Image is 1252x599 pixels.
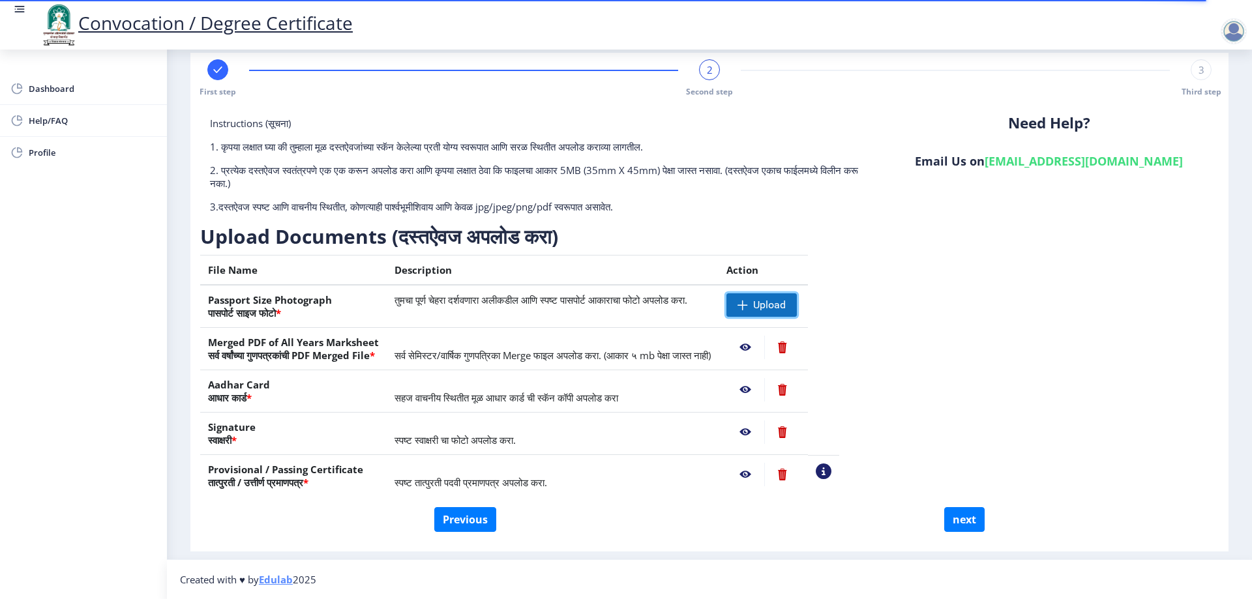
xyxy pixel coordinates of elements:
span: 2 [707,63,713,76]
th: Signature स्वाक्षरी [200,413,387,455]
nb-action: View File [726,463,764,486]
nb-action: View File [726,378,764,402]
a: Edulab [259,573,293,586]
h3: Upload Documents (दस्तऐवज अपलोड करा) [200,224,839,250]
nb-action: View File [726,420,764,444]
th: Provisional / Passing Certificate तात्पुरती / उत्तीर्ण प्रमाणपत्र [200,455,387,497]
th: Passport Size Photograph पासपोर्ट साइज फोटो [200,285,387,328]
span: सर्व सेमिस्टर/वार्षिक गुणपत्रिका Merge फाइल अपलोड करा. (आकार ५ mb पेक्षा जास्त नाही) [395,349,711,362]
p: 3.दस्तऐवज स्पष्ट आणि वाचनीय स्थितीत, कोणत्याही पार्श्वभूमीशिवाय आणि केवळ jpg/jpeg/png/pdf स्वरूपा... [210,200,869,213]
span: First step [200,86,236,97]
nb-action: Delete File [764,336,800,359]
span: Upload [753,299,786,312]
span: Created with ♥ by 2025 [180,573,316,586]
p: 1. कृपया लक्षात घ्या की तुम्हाला मूळ दस्तऐवजांच्या स्कॅन केलेल्या प्रती योग्य स्वरूपात आणि सरळ स्... [210,140,869,153]
span: 3 [1199,63,1204,76]
span: Instructions (सूचना) [210,117,291,130]
nb-action: Delete File [764,378,800,402]
nb-action: View File [726,336,764,359]
button: Previous [434,507,496,532]
span: स्पष्ट तात्पुरती पदवी प्रमाणपत्र अपलोड करा. [395,476,547,489]
img: logo [39,3,78,47]
span: Dashboard [29,81,156,96]
th: Merged PDF of All Years Marksheet सर्व वर्षांच्या गुणपत्रकांची PDF Merged File [200,328,387,370]
nb-action: Delete File [764,420,800,444]
th: Action [719,256,808,285]
p: 2. प्रत्येक दस्तऐवज स्वतंत्रपणे एक एक करून अपलोड करा आणि कृपया लक्षात ठेवा कि फाइलचा आकार 5MB (35... [210,164,869,190]
a: Convocation / Degree Certificate [39,10,353,35]
span: Profile [29,145,156,160]
th: File Name [200,256,387,285]
td: तुमचा पूर्ण चेहरा दर्शवणारा अलीकडील आणि स्पष्ट पासपोर्ट आकाराचा फोटो अपलोड करा. [387,285,719,328]
th: Description [387,256,719,285]
b: Need Help? [1008,113,1090,133]
span: Second step [686,86,733,97]
a: [EMAIL_ADDRESS][DOMAIN_NAME] [985,153,1183,169]
span: Third step [1182,86,1221,97]
nb-action: View Sample PDC [816,463,831,479]
h6: Email Us on [889,153,1209,169]
th: Aadhar Card आधार कार्ड [200,370,387,413]
nb-action: Delete File [764,463,800,486]
span: Help/FAQ [29,113,156,128]
button: next [944,507,985,532]
span: सहज वाचनीय स्थितीत मूळ आधार कार्ड ची स्कॅन कॉपी अपलोड करा [395,391,618,404]
span: स्पष्ट स्वाक्षरी चा फोटो अपलोड करा. [395,433,516,446]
